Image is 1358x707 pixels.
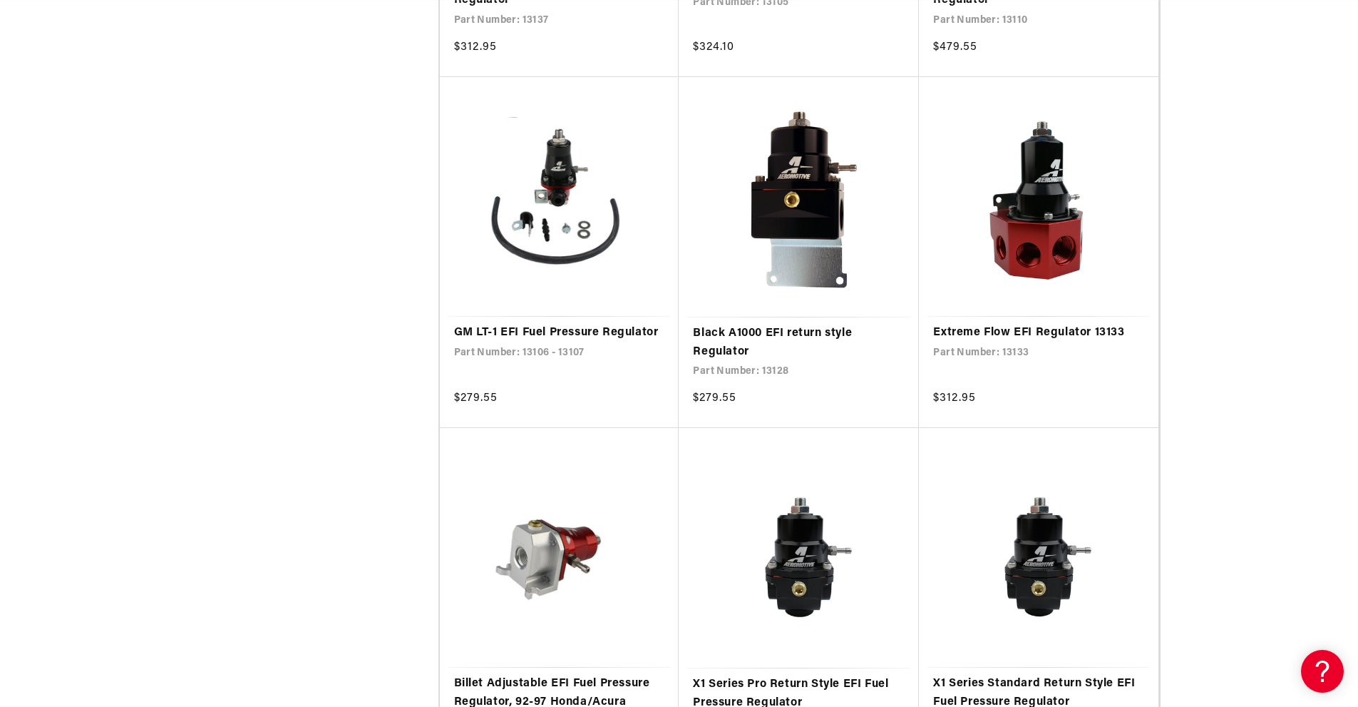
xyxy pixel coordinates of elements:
[693,325,905,361] a: Black A1000 EFI return style Regulator
[454,324,665,342] a: GM LT-1 EFI Fuel Pressure Regulator
[933,324,1144,342] a: Extreme Flow EFI Regulator 13133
